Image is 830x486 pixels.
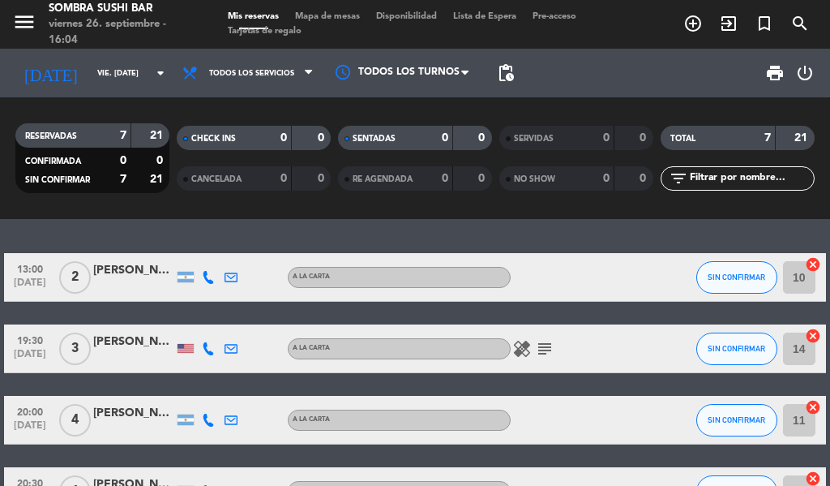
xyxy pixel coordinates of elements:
i: add_circle_outline [683,14,703,33]
i: arrow_drop_down [151,63,170,83]
span: SENTADAS [353,135,396,143]
span: CHECK INS [191,135,236,143]
i: cancel [805,399,821,415]
span: TOTAL [670,135,695,143]
strong: 21 [794,132,811,144]
i: [DATE] [12,57,89,89]
input: Filtrar por nombre... [688,170,814,187]
strong: 0 [318,132,327,144]
div: LOG OUT [791,49,818,97]
span: RE AGENDADA [353,175,413,183]
span: SERVIDAS [514,135,554,143]
strong: 0 [318,173,327,184]
div: Sombra Sushi Bar [49,1,195,17]
strong: 0 [442,132,448,144]
strong: 21 [150,174,166,185]
span: print [765,63,785,83]
strong: 0 [120,155,126,166]
span: SIN CONFIRMAR [25,176,90,184]
span: Lista de Espera [445,12,524,21]
span: A LA CARTA [293,416,330,423]
i: turned_in_not [755,14,774,33]
span: CONFIRMADA [25,157,81,166]
span: Pre-acceso [524,12,584,21]
span: [DATE] [10,277,50,296]
span: CANCELADA [191,175,242,183]
span: 20:00 [10,402,50,420]
i: search [790,14,810,33]
strong: 0 [640,173,649,184]
button: menu [12,10,36,40]
strong: 0 [603,132,610,144]
span: A LA CARTA [293,345,330,351]
span: pending_actions [496,63,516,83]
i: exit_to_app [719,14,738,33]
div: [PERSON_NAME] [93,333,174,351]
span: 3 [59,333,91,365]
i: menu [12,10,36,34]
strong: 0 [156,155,166,166]
span: 4 [59,404,91,437]
i: subject [535,339,554,359]
span: A LA CARTA [293,273,330,280]
span: 19:30 [10,330,50,349]
button: SIN CONFIRMAR [696,261,777,294]
div: viernes 26. septiembre - 16:04 [49,16,195,48]
i: cancel [805,328,821,344]
span: SIN CONFIRMAR [708,344,765,353]
i: power_settings_new [795,63,815,83]
strong: 7 [120,174,126,185]
strong: 0 [640,132,649,144]
strong: 7 [764,132,771,144]
strong: 0 [280,173,287,184]
strong: 7 [120,130,126,141]
button: SIN CONFIRMAR [696,333,777,365]
span: NO SHOW [514,175,555,183]
span: 2 [59,261,91,294]
span: [DATE] [10,349,50,368]
strong: 0 [442,173,448,184]
i: cancel [805,256,821,273]
span: Tarjetas de regalo [220,27,310,36]
strong: 0 [603,173,610,184]
span: 13:00 [10,259,50,277]
div: [PERSON_NAME] [93,261,174,280]
span: SIN CONFIRMAR [708,273,765,282]
strong: 21 [150,130,166,141]
strong: 0 [478,173,488,184]
strong: 0 [280,132,287,144]
span: Mapa de mesas [287,12,368,21]
div: [PERSON_NAME] [93,404,174,423]
span: Disponibilidad [368,12,445,21]
i: filter_list [669,169,688,188]
span: Todos los servicios [209,69,294,78]
i: healing [512,339,532,359]
span: Mis reservas [220,12,287,21]
span: [DATE] [10,420,50,439]
strong: 0 [478,132,488,144]
span: SIN CONFIRMAR [708,415,765,424]
span: RESERVADAS [25,132,77,140]
button: SIN CONFIRMAR [696,404,777,437]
